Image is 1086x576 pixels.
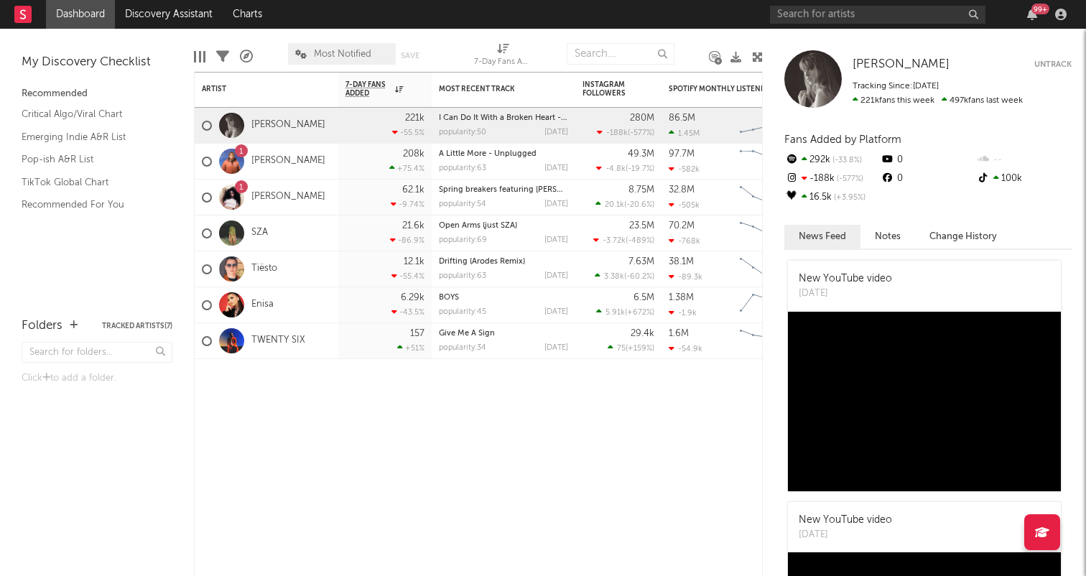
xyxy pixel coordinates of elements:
div: 49.3M [628,149,654,159]
div: popularity: 69 [439,236,487,244]
div: Drifting (Arodes Remix) [439,258,568,266]
div: 32.8M [669,185,695,195]
span: [PERSON_NAME] [853,58,950,70]
svg: Chart title [733,287,798,323]
span: -489 % [628,237,652,245]
div: A&R Pipeline [240,36,253,78]
button: Untrack [1034,57,1072,72]
span: -577 % [630,129,652,137]
a: TikTok Global Chart [22,175,158,190]
div: -55.5 % [392,128,424,137]
svg: Chart title [733,215,798,251]
div: 100k [976,169,1072,188]
a: Open Arms (just SZA) [439,222,517,230]
div: -54.9k [669,344,702,353]
div: 7.63M [628,257,654,266]
div: -505k [669,200,700,210]
span: +672 % [627,309,652,317]
div: Edit Columns [194,36,205,78]
div: 8.75M [628,185,654,195]
a: Recommended For You [22,197,158,213]
div: Click to add a folder. [22,370,172,387]
div: -1.9k [669,308,697,317]
div: Spring breakers featuring kesha [439,186,568,194]
a: [PERSON_NAME] [853,57,950,72]
button: Tracked Artists(7) [102,322,172,330]
a: I Can Do It With a Broken Heart - [PERSON_NAME] Remix [439,114,651,122]
div: popularity: 54 [439,200,486,208]
span: Tracking Since: [DATE] [853,82,939,90]
div: -86.9 % [390,236,424,245]
button: Change History [915,225,1011,248]
div: Most Recent Track [439,85,547,93]
button: 99+ [1027,9,1037,20]
span: 75 [617,345,626,353]
a: Spring breakers featuring [PERSON_NAME] [439,186,598,194]
svg: Chart title [733,251,798,287]
div: popularity: 45 [439,308,486,316]
div: A Little More - Unplugged [439,150,568,158]
a: BOYS [439,294,459,302]
span: 221k fans this week [853,96,934,105]
span: Most Notified [314,50,371,59]
a: Drifting (Arodes Remix) [439,258,525,266]
div: 292k [784,151,880,169]
div: [DATE] [544,200,568,208]
div: [DATE] [544,164,568,172]
div: 6.29k [401,293,424,302]
div: ( ) [596,164,654,173]
div: My Discovery Checklist [22,54,172,71]
div: [DATE] [544,236,568,244]
div: [DATE] [544,272,568,280]
div: 7-Day Fans Added (7-Day Fans Added) [474,36,532,78]
div: 1.38M [669,293,694,302]
div: popularity: 63 [439,164,486,172]
div: 7-Day Fans Added (7-Day Fans Added) [474,54,532,71]
div: 29.4k [631,329,654,338]
div: 16.5k [784,188,880,207]
span: +3.95 % [832,194,865,202]
div: Artist [202,85,310,93]
div: -768k [669,236,700,246]
div: ( ) [593,236,654,245]
span: -4.8k [605,165,626,173]
span: 20.1k [605,201,624,209]
a: [PERSON_NAME] [251,155,325,167]
div: +75.4 % [389,164,424,173]
div: [DATE] [544,344,568,352]
div: [DATE] [799,287,892,301]
div: 221k [405,113,424,123]
a: Pop-ish A&R List [22,152,158,167]
div: -55.4 % [391,271,424,281]
svg: Chart title [733,144,798,180]
div: ( ) [596,307,654,317]
span: +159 % [628,345,652,353]
div: Spotify Monthly Listeners [669,85,776,93]
div: BOYS [439,294,568,302]
div: 86.5M [669,113,695,123]
a: Give Me A Sign [439,330,495,338]
div: 1.6M [669,329,689,338]
a: Critical Algo/Viral Chart [22,106,158,122]
span: -20.6 % [626,201,652,209]
div: -188k [784,169,880,188]
div: ( ) [608,343,654,353]
span: -33.8 % [830,157,862,164]
div: [DATE] [544,308,568,316]
input: Search... [567,43,674,65]
div: popularity: 50 [439,129,486,136]
div: ( ) [595,200,654,209]
div: 157 [410,329,424,338]
div: New YouTube video [799,271,892,287]
span: -60.2 % [626,273,652,281]
span: 497k fans last week [853,96,1023,105]
div: 6.5M [633,293,654,302]
div: Open Arms (just SZA) [439,222,568,230]
span: -19.7 % [628,165,652,173]
div: ( ) [597,128,654,137]
svg: Chart title [733,180,798,215]
button: News Feed [784,225,860,248]
a: SZA [251,227,268,239]
div: 99 + [1031,4,1049,14]
div: 70.2M [669,221,695,231]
